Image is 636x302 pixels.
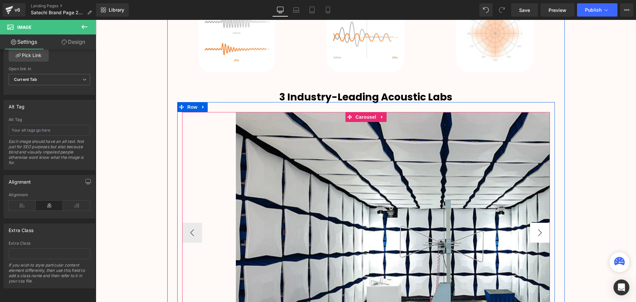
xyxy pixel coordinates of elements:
[549,7,566,14] span: Preview
[9,175,31,185] div: Alignment
[541,3,574,17] a: Preview
[31,3,97,9] a: Landing Pages
[103,82,112,92] a: Expand / Collapse
[13,6,22,14] div: v6
[9,139,90,170] div: Each image should have an alt text. Not just for SEO purposes but also because blind and visually...
[320,3,336,17] a: Mobile
[9,125,90,136] input: Your alt tags go here
[479,3,493,17] button: Undo
[14,77,37,82] b: Current Tab
[258,92,282,102] span: Carousel
[620,3,633,17] button: More
[613,279,629,295] div: Open Intercom Messenger
[109,7,124,13] span: Library
[31,10,84,15] span: Satechi Brand Page 2025
[9,67,90,71] div: Open link In
[96,3,129,17] a: New Library
[282,92,291,102] a: Expand / Collapse
[585,7,602,13] span: Publish
[17,25,31,30] span: Image
[577,3,617,17] button: Publish
[288,3,304,17] a: Laptop
[9,224,33,233] div: Extra Class
[9,263,90,288] div: If you wish to style particular content element differently, then use this field to add a class n...
[9,117,90,122] div: Alt Tag
[9,241,90,246] div: Extra Class
[3,3,26,17] a: v6
[49,34,97,49] a: Design
[272,3,288,17] a: Desktop
[9,193,90,197] div: Alignment
[9,48,49,62] a: Pick Link
[90,82,103,92] span: Row
[519,7,530,14] span: Save
[495,3,508,17] button: Redo
[9,100,25,109] div: Alt Tag
[304,3,320,17] a: Tablet
[184,70,357,84] strong: 3 Industry-Leading Acoustic Labs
